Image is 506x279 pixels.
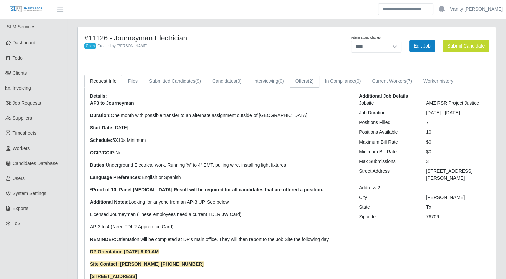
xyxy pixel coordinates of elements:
div: Zipcode [354,213,421,220]
div: [DATE] - [DATE] [421,109,488,116]
b: Additional Job Details [359,93,408,99]
span: (9) [195,78,201,84]
a: Submitted Candidates [143,75,207,88]
a: Current Workers [366,75,418,88]
strong: Schedule: [90,137,112,143]
div: City [354,194,421,201]
div: 3 [421,158,488,165]
div: Tx [421,204,488,211]
a: Offers [290,75,319,88]
p: No [90,149,349,156]
div: [PERSON_NAME] [421,194,488,201]
div: 76706 [421,213,488,220]
div: AMZ RSR Project Justice [421,100,488,107]
div: Minimum Bill Rate [354,148,421,155]
a: Interviewing [247,75,290,88]
span: Workers [13,146,30,151]
span: ToS [13,221,21,226]
div: $0 [421,138,488,146]
a: Worker history [418,75,459,88]
strong: Duties: [90,162,106,168]
strong: REMINDER: [90,237,116,242]
strong: Additional Notes: [90,199,129,205]
div: Address 2 [354,184,421,191]
p: English or Spanish [90,174,349,181]
span: Job Requests [13,100,41,106]
p: Orientation will be completed at DP's main office. They will then report to the Job Site the foll... [90,236,349,243]
strong: [STREET_ADDRESS] [90,274,137,279]
span: System Settings [13,191,46,196]
strong: DP Orientation [DATE] 8:00 AM [90,249,159,254]
strong: Duration: [90,113,111,118]
strong: *Proof of 10- Panel [MEDICAL_DATA] Result will be required for all candidates that are offered a ... [90,187,323,192]
p: Looking for anyone from an AP-3 UP. See below [90,199,349,206]
div: $0 [421,148,488,155]
span: Suppliers [13,115,32,121]
strong: AP3 to Journeyman [90,100,134,106]
b: Details: [90,93,107,99]
span: (0) [355,78,361,84]
span: Open [84,43,96,49]
div: [STREET_ADDRESS][PERSON_NAME] [421,168,488,182]
div: Maximum Bill Rate [354,138,421,146]
h4: #11126 - Journeyman Electrician [84,34,316,42]
span: (0) [236,78,242,84]
span: Dashboard [13,40,36,45]
strong: OCIP/CCIP: [90,150,115,155]
img: SLM Logo [9,6,43,13]
input: Search [378,3,433,15]
div: 10 [421,129,488,136]
button: Submit Candidate [443,40,489,52]
span: (2) [308,78,314,84]
label: Admin Status Change: [351,36,381,40]
span: (7) [406,78,412,84]
p: [DATE] [90,124,349,131]
p: 5X10s Minimum [90,137,349,144]
a: Vanity [PERSON_NAME] [450,6,503,13]
strong: Site Contact: [PERSON_NAME] [PHONE_NUMBER] [90,261,204,267]
a: Request Info [84,75,122,88]
div: Positions Filled [354,119,421,126]
p: AP-3 to 4 (Need TDLR Apprentice Card) [90,223,349,230]
a: Files [122,75,143,88]
span: Created by [PERSON_NAME] [97,44,147,48]
a: Candidates [207,75,247,88]
div: 7 [421,119,488,126]
span: SLM Services [7,24,35,29]
span: Timesheets [13,130,37,136]
div: Job Duration [354,109,421,116]
span: Todo [13,55,23,61]
a: Edit Job [409,40,435,52]
span: (0) [278,78,284,84]
div: Jobsite [354,100,421,107]
span: Clients [13,70,27,76]
div: Max Submissions [354,158,421,165]
strong: Language Preferences: [90,175,142,180]
div: Positions Available [354,129,421,136]
a: In Compliance [319,75,367,88]
span: Users [13,176,25,181]
span: Exports [13,206,28,211]
span: Candidates Database [13,161,58,166]
p: Underground Electrical work, Running ¾” to 4” EMT, pulling wire, installing light fixtures [90,162,349,169]
p: One month with possible transfer to an alternate assignment outside of [GEOGRAPHIC_DATA]. [90,112,349,119]
strong: Start Date: [90,125,114,130]
span: Invoicing [13,85,31,91]
div: Street Address [354,168,421,182]
div: State [354,204,421,211]
p: Licensed Journeyman (These employees need a current TDLR JW Card) [90,211,349,218]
